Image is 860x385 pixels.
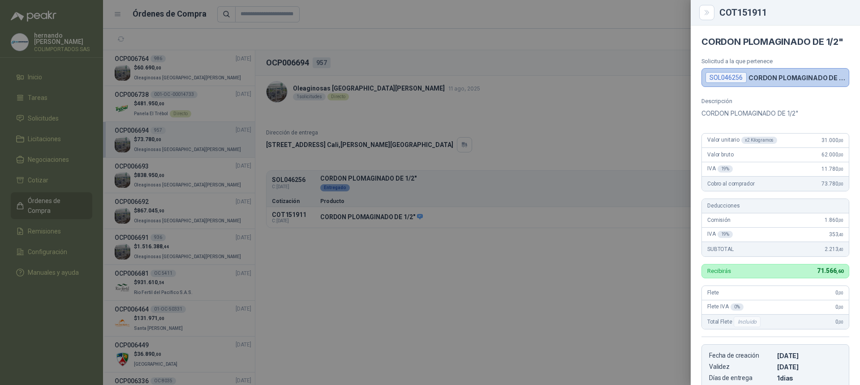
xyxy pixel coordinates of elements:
[707,203,740,209] span: Deducciones
[825,217,843,223] span: 1.860
[707,137,777,144] span: Valor unitario
[838,138,843,143] span: ,00
[821,137,843,143] span: 31.000
[709,374,774,382] p: Días de entrega
[821,151,843,158] span: 62.000
[829,231,843,238] span: 353
[707,181,754,187] span: Cobro al comprador
[817,267,843,274] span: 71.566
[836,268,843,274] span: ,60
[777,363,842,371] p: [DATE]
[838,152,843,157] span: ,00
[838,247,843,252] span: ,40
[701,98,849,104] p: Descripción
[777,374,842,382] p: 1 dias
[707,165,733,173] span: IVA
[709,352,774,359] p: Fecha de creación
[748,74,845,82] p: CORDON PLOMAGINADO DE 1/2"
[707,268,731,274] p: Recibirás
[709,363,774,371] p: Validez
[701,36,849,47] h4: CORDON PLOMAGINADO DE 1/2"
[835,290,843,296] span: 0
[821,181,843,187] span: 73.780
[731,303,744,311] div: 0 %
[707,151,733,158] span: Valor bruto
[741,137,777,144] div: x 2 Kilogramos
[821,166,843,172] span: 11.780
[707,231,733,238] span: IVA
[701,7,712,18] button: Close
[838,320,843,324] span: ,00
[838,232,843,237] span: ,40
[838,218,843,223] span: ,00
[707,303,744,311] span: Flete IVA
[707,217,731,223] span: Comisión
[707,316,762,327] span: Total Flete
[705,72,747,83] div: SOL046256
[835,304,843,310] span: 0
[718,231,733,238] div: 19 %
[701,108,849,119] p: CORDON PLOMAGINADO DE 1/2"
[777,352,842,359] p: [DATE]
[838,182,843,186] span: ,00
[838,167,843,172] span: ,00
[838,305,843,310] span: ,00
[719,8,849,17] div: COT151911
[734,316,761,327] div: Incluido
[838,290,843,295] span: ,00
[825,246,843,252] span: 2.213
[718,165,733,173] div: 19 %
[701,58,849,65] p: Solicitud a la que pertenece
[835,319,843,325] span: 0
[707,246,734,252] span: SUBTOTAL
[707,290,719,296] span: Flete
